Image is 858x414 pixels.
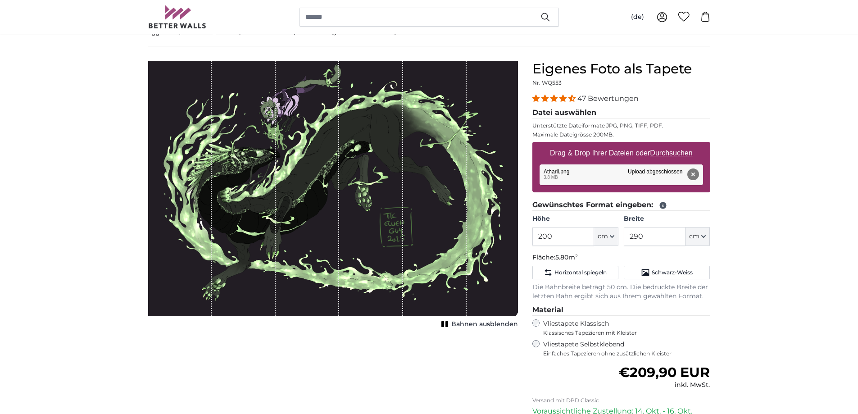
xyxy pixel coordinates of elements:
[148,5,207,28] img: Betterwalls
[598,232,608,241] span: cm
[532,79,562,86] span: Nr. WQ553
[532,94,577,103] span: 4.38 stars
[532,131,710,138] p: Maximale Dateigrösse 200MB.
[532,122,710,129] p: Unterstützte Dateiformate JPG, PNG, TIFF, PDF.
[532,253,710,262] p: Fläche:
[624,214,710,223] label: Breite
[577,94,639,103] span: 47 Bewertungen
[594,227,618,246] button: cm
[619,364,710,381] span: €209,90 EUR
[624,9,651,25] button: (de)
[532,283,710,301] p: Die Bahnbreite beträgt 50 cm. Die bedruckte Breite der letzten Bahn ergibt sich aus Ihrem gewählt...
[555,253,578,261] span: 5.80m²
[439,318,518,331] button: Bahnen ausblenden
[543,350,710,357] span: Einfaches Tapezieren ohne zusätzlichen Kleister
[650,149,692,157] u: Durchsuchen
[532,305,710,316] legend: Material
[543,329,703,337] span: Klassisches Tapezieren mit Kleister
[532,200,710,211] legend: Gewünschtes Format eingeben:
[532,107,710,118] legend: Datei auswählen
[689,232,699,241] span: cm
[624,266,710,279] button: Schwarz-Weiss
[543,340,710,357] label: Vliestapete Selbstklebend
[532,266,618,279] button: Horizontal spiegeln
[148,61,518,331] div: 1 of 1
[532,214,618,223] label: Höhe
[532,397,710,404] p: Versand mit DPD Classic
[619,381,710,390] div: inkl. MwSt.
[543,319,703,337] label: Vliestapete Klassisch
[451,320,518,329] span: Bahnen ausblenden
[685,227,710,246] button: cm
[652,269,693,276] span: Schwarz-Weiss
[532,61,710,77] h1: Eigenes Foto als Tapete
[554,269,607,276] span: Horizontal spiegeln
[546,144,696,162] label: Drag & Drop Ihrer Dateien oder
